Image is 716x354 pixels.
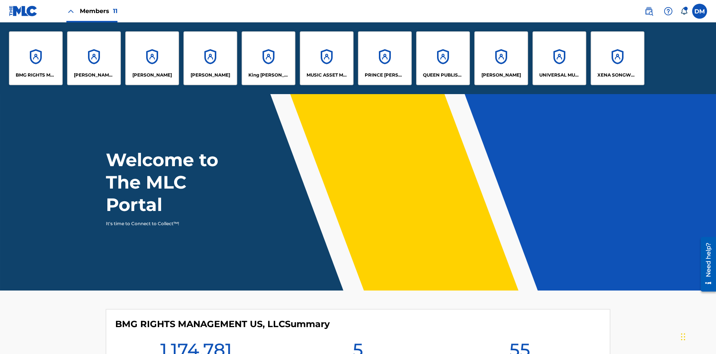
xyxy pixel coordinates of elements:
p: It's time to Connect to Collect™! [106,220,235,227]
p: BMG RIGHTS MANAGEMENT US, LLC [16,72,56,78]
iframe: Chat Widget [679,318,716,354]
img: help [664,7,673,16]
a: Accounts[PERSON_NAME] SONGWRITER [67,31,121,85]
p: UNIVERSAL MUSIC PUB GROUP [539,72,580,78]
a: Accounts[PERSON_NAME] [183,31,237,85]
a: AccountsKing [PERSON_NAME] [242,31,295,85]
a: Accounts[PERSON_NAME] [125,31,179,85]
a: AccountsQUEEN PUBLISHA [416,31,470,85]
div: Help [661,4,676,19]
p: PRINCE MCTESTERSON [365,72,405,78]
h4: BMG RIGHTS MANAGEMENT US, LLC [115,319,330,330]
img: search [644,7,653,16]
p: EYAMA MCSINGER [191,72,230,78]
p: CLEO SONGWRITER [74,72,114,78]
a: AccountsBMG RIGHTS MANAGEMENT US, LLC [9,31,63,85]
p: RONALD MCTESTERSON [481,72,521,78]
span: Members [80,7,117,15]
a: AccountsXENA SONGWRITER [591,31,644,85]
a: Public Search [641,4,656,19]
span: 11 [113,7,117,15]
div: Notifications [680,7,688,15]
a: Accounts[PERSON_NAME] [474,31,528,85]
div: User Menu [692,4,707,19]
img: Close [66,7,75,16]
div: Drag [681,326,685,348]
a: AccountsUNIVERSAL MUSIC PUB GROUP [533,31,586,85]
p: King McTesterson [248,72,289,78]
p: XENA SONGWRITER [597,72,638,78]
a: AccountsPRINCE [PERSON_NAME] [358,31,412,85]
a: AccountsMUSIC ASSET MANAGEMENT (MAM) [300,31,354,85]
p: MUSIC ASSET MANAGEMENT (MAM) [307,72,347,78]
p: QUEEN PUBLISHA [423,72,464,78]
iframe: Resource Center [695,234,716,295]
h1: Welcome to The MLC Portal [106,149,245,216]
img: MLC Logo [9,6,38,16]
p: ELVIS COSTELLO [132,72,172,78]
